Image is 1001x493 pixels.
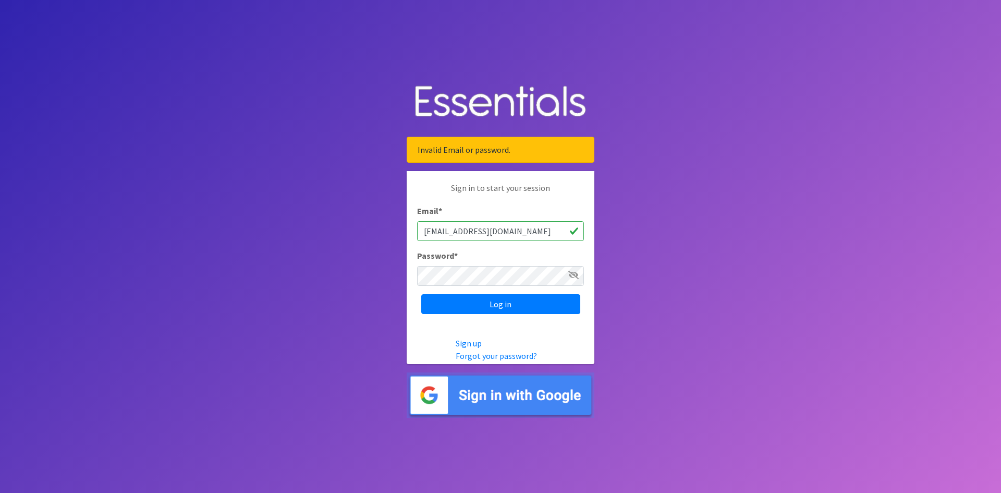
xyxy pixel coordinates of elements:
[417,205,442,217] label: Email
[438,206,442,216] abbr: required
[454,250,458,261] abbr: required
[407,75,594,129] img: Human Essentials
[421,294,580,314] input: Log in
[456,338,482,348] a: Sign up
[407,137,594,163] div: Invalid Email or password.
[417,249,458,262] label: Password
[456,351,537,361] a: Forgot your password?
[417,182,584,205] p: Sign in to start your session
[407,372,594,418] img: Sign in with Google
